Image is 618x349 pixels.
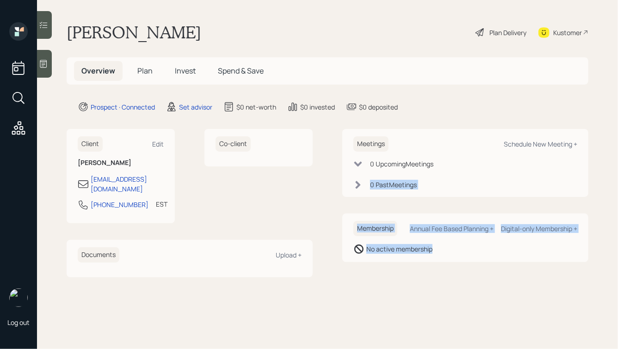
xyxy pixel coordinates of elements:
[81,66,115,76] span: Overview
[179,102,212,112] div: Set advisor
[7,318,30,327] div: Log out
[366,244,433,254] div: No active membership
[489,28,526,37] div: Plan Delivery
[152,140,164,148] div: Edit
[553,28,582,37] div: Kustomer
[236,102,276,112] div: $0 net-worth
[504,140,577,148] div: Schedule New Meeting +
[353,136,389,152] h6: Meetings
[216,136,251,152] h6: Co-client
[78,247,119,263] h6: Documents
[91,102,155,112] div: Prospect · Connected
[67,22,201,43] h1: [PERSON_NAME]
[78,159,164,167] h6: [PERSON_NAME]
[370,180,417,190] div: 0 Past Meeting s
[218,66,264,76] span: Spend & Save
[156,199,167,209] div: EST
[9,288,28,307] img: hunter_neumayer.jpg
[276,251,302,259] div: Upload +
[91,174,164,194] div: [EMAIL_ADDRESS][DOMAIN_NAME]
[78,136,103,152] h6: Client
[137,66,153,76] span: Plan
[370,159,433,169] div: 0 Upcoming Meeting s
[359,102,398,112] div: $0 deposited
[175,66,196,76] span: Invest
[300,102,335,112] div: $0 invested
[353,221,397,236] h6: Membership
[501,224,577,233] div: Digital-only Membership +
[91,200,148,209] div: [PHONE_NUMBER]
[410,224,494,233] div: Annual Fee Based Planning +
